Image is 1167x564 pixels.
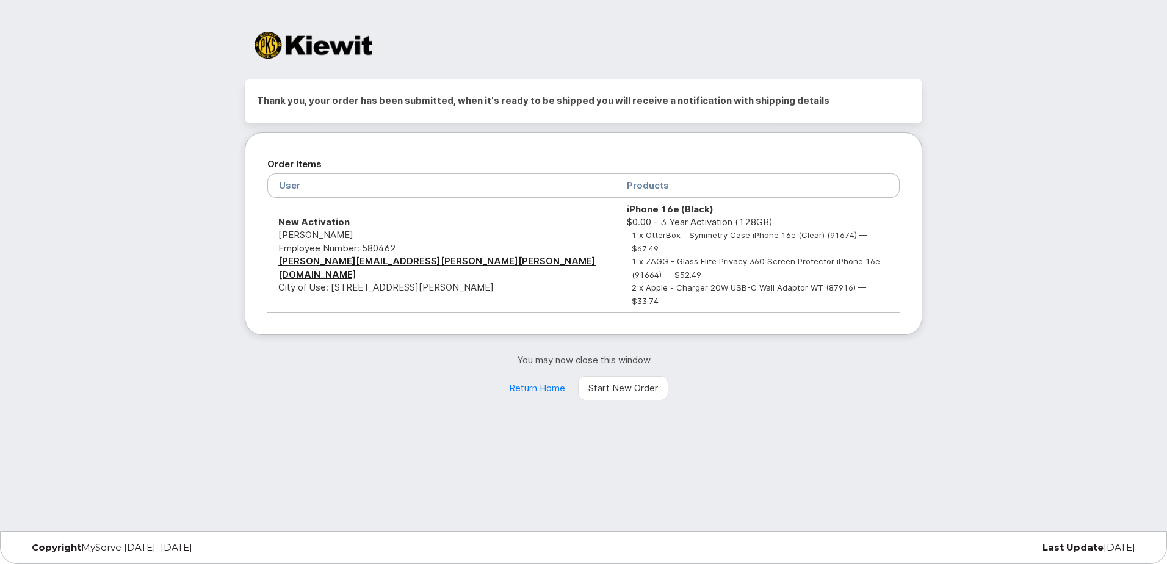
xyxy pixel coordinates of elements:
h2: Thank you, your order has been submitted, when it's ready to be shipped you will receive a notifi... [257,92,910,110]
strong: New Activation [278,216,350,228]
img: Kiewit Canada Inc [255,32,372,59]
a: Start New Order [578,376,668,400]
span: Employee Number: 580462 [278,242,396,254]
a: [PERSON_NAME][EMAIL_ADDRESS][PERSON_NAME][PERSON_NAME][DOMAIN_NAME] [278,255,596,280]
strong: Copyright [32,541,81,553]
td: $0.00 - 3 Year Activation (128GB) [616,198,900,313]
th: Products [616,173,900,197]
div: MyServe [DATE]–[DATE] [23,543,397,552]
th: User [267,173,616,197]
strong: Last Update [1042,541,1104,553]
small: 1 x OtterBox - Symmetry Case iPhone 16e (Clear) (91674) — $67.49 [632,230,867,253]
div: [DATE] [770,543,1144,552]
small: 2 x Apple - Charger 20W USB-C Wall Adaptor WT (87916) — $33.74 [632,283,866,305]
p: You may now close this window [245,353,922,366]
td: [PERSON_NAME] City of Use: [STREET_ADDRESS][PERSON_NAME] [267,198,616,313]
strong: iPhone 16e (Black) [627,203,714,215]
a: Return Home [499,376,576,400]
h2: Order Items [267,155,900,173]
small: 1 x ZAGG - Glass Elite Privacy 360 Screen Protector iPhone 16e (91664) — $52.49 [632,256,880,279]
